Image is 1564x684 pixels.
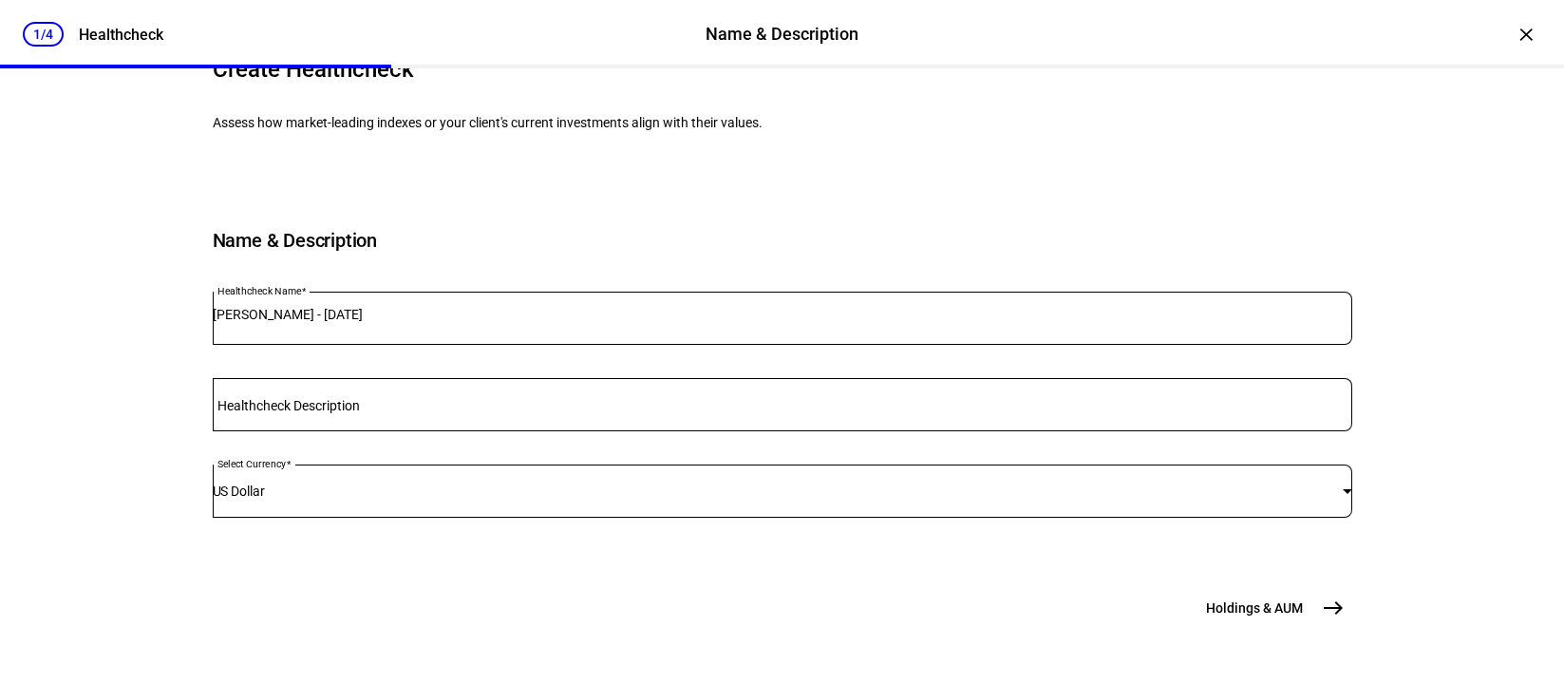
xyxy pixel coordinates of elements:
[1511,19,1541,49] div: ×
[1322,597,1345,619] mat-icon: east
[213,484,265,499] span: US Dollar
[213,227,1352,254] h6: Name & Description
[23,22,64,47] div: 1/4
[79,26,163,44] div: Healthcheck
[217,398,360,413] mat-label: Healthcheck Description
[706,22,858,47] div: Name & Description
[213,115,782,130] p: Assess how market-leading indexes or your client's current investments align with their values.
[217,286,301,297] mat-label: Healthcheck Name
[217,459,286,470] mat-label: Select Currency
[1206,598,1302,617] span: Holdings & AUM
[213,54,782,85] h4: Create Healthcheck
[1195,589,1351,627] button: Holdings & AUM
